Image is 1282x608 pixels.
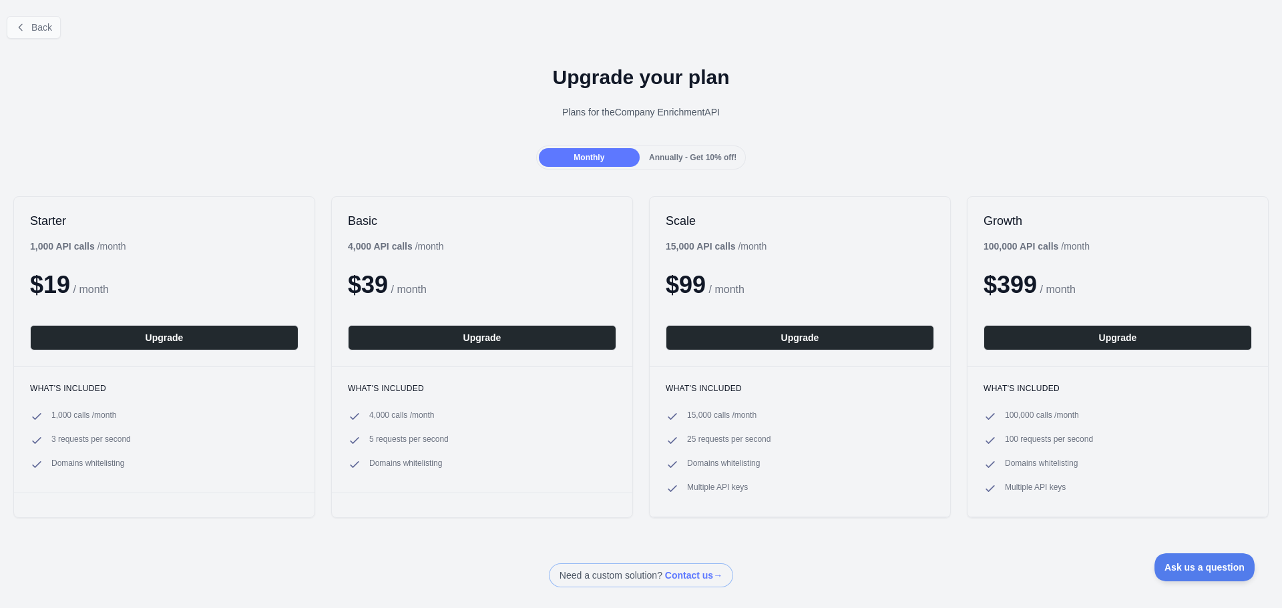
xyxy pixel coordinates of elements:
h2: Scale [666,213,934,229]
span: $ 99 [666,271,706,298]
span: $ 399 [984,271,1037,298]
h2: Basic [348,213,616,229]
iframe: Toggle Customer Support [1154,553,1255,581]
b: 15,000 API calls [666,241,736,252]
div: / month [666,240,767,253]
b: 100,000 API calls [984,241,1058,252]
h2: Growth [984,213,1252,229]
div: / month [984,240,1090,253]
